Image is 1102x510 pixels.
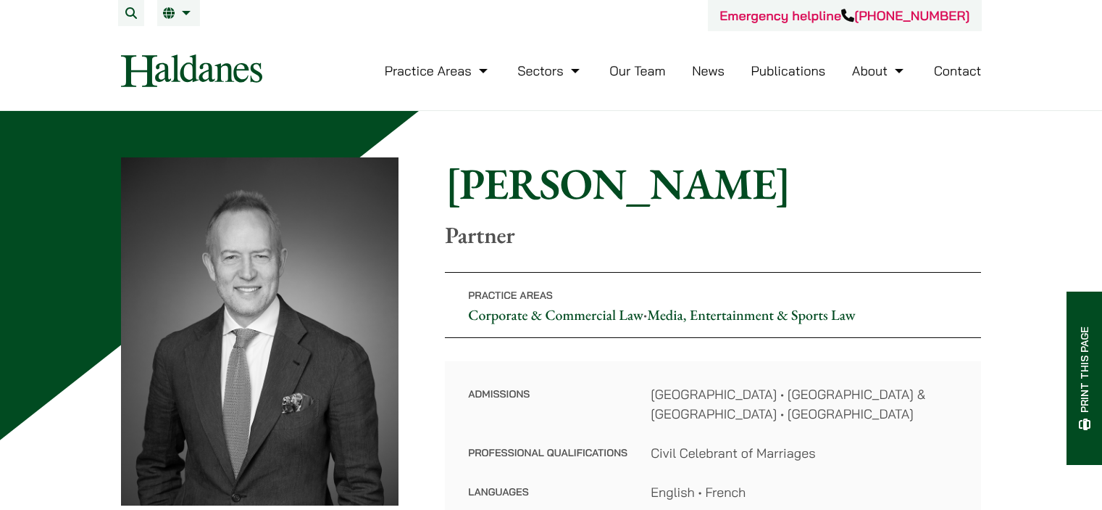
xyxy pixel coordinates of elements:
[445,221,981,249] p: Partner
[517,62,583,79] a: Sectors
[651,384,958,424] dd: [GEOGRAPHIC_DATA] • [GEOGRAPHIC_DATA] & [GEOGRAPHIC_DATA] • [GEOGRAPHIC_DATA]
[647,305,855,324] a: Media, Entertainment & Sports Law
[719,7,969,24] a: Emergency helpline[PHONE_NUMBER]
[934,62,982,79] a: Contact
[468,305,643,324] a: Corporate & Commercial Law
[692,62,725,79] a: News
[751,62,826,79] a: Publications
[445,272,981,338] p: •
[609,62,665,79] a: Our Team
[468,443,627,482] dt: Professional Qualifications
[651,443,958,463] dd: Civil Celebrant of Marriages
[468,482,627,502] dt: Languages
[121,54,262,87] img: Logo of Haldanes
[468,384,627,443] dt: Admissions
[852,62,907,79] a: About
[468,289,553,302] span: Practice Areas
[385,62,491,79] a: Practice Areas
[445,157,981,210] h1: [PERSON_NAME]
[651,482,958,502] dd: English • French
[163,7,194,19] a: EN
